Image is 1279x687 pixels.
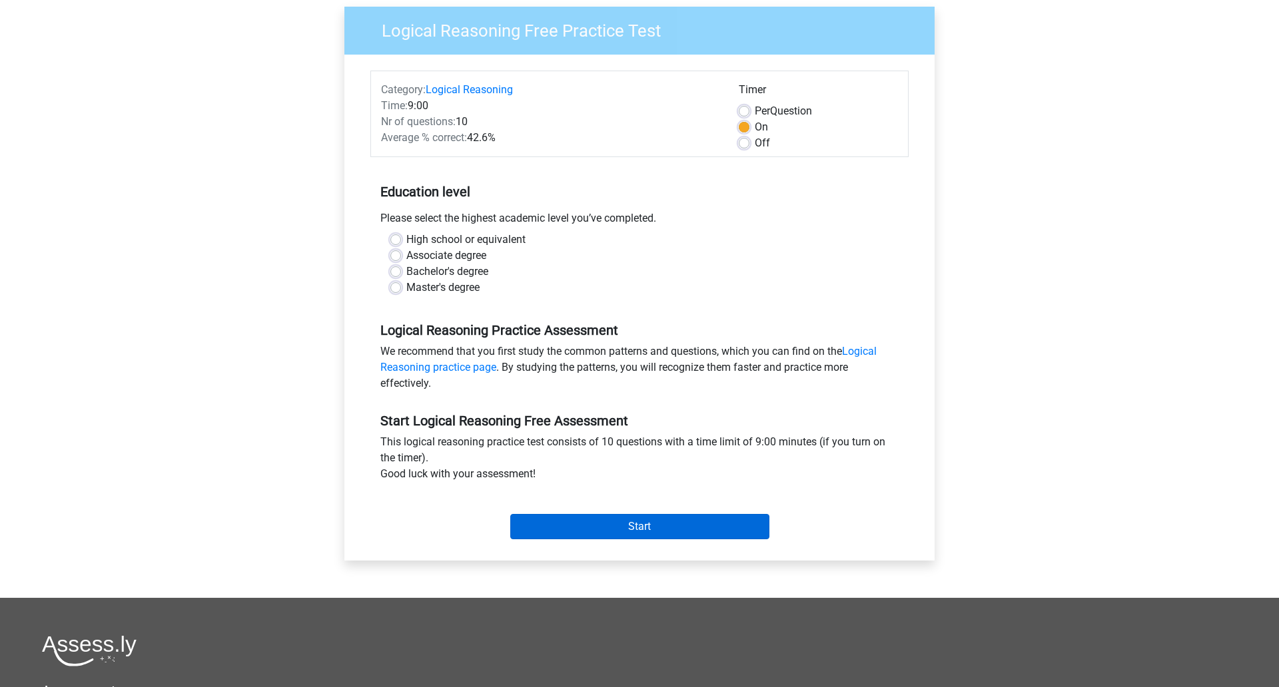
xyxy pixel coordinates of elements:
a: Logical Reasoning [426,83,513,96]
label: On [755,119,768,135]
div: This logical reasoning practice test consists of 10 questions with a time limit of 9:00 minutes (... [370,434,909,487]
h5: Education level [380,178,899,205]
div: Timer [739,82,898,103]
h5: Start Logical Reasoning Free Assessment [380,413,899,429]
div: 42.6% [371,130,729,146]
span: Average % correct: [381,131,467,144]
label: High school or equivalent [406,232,526,248]
div: 9:00 [371,98,729,114]
label: Off [755,135,770,151]
span: Per [755,105,770,117]
h5: Logical Reasoning Practice Assessment [380,322,899,338]
label: Master's degree [406,280,480,296]
span: Category: [381,83,426,96]
h3: Logical Reasoning Free Practice Test [366,15,925,41]
span: Time: [381,99,408,112]
div: We recommend that you first study the common patterns and questions, which you can find on the . ... [370,343,909,397]
label: Question [755,103,812,119]
label: Associate degree [406,248,486,264]
input: Start [510,514,769,539]
div: Please select the highest academic level you’ve completed. [370,210,909,232]
label: Bachelor's degree [406,264,488,280]
div: 10 [371,114,729,130]
img: Assessly logo [42,635,137,666]
span: Nr of questions: [381,115,456,128]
